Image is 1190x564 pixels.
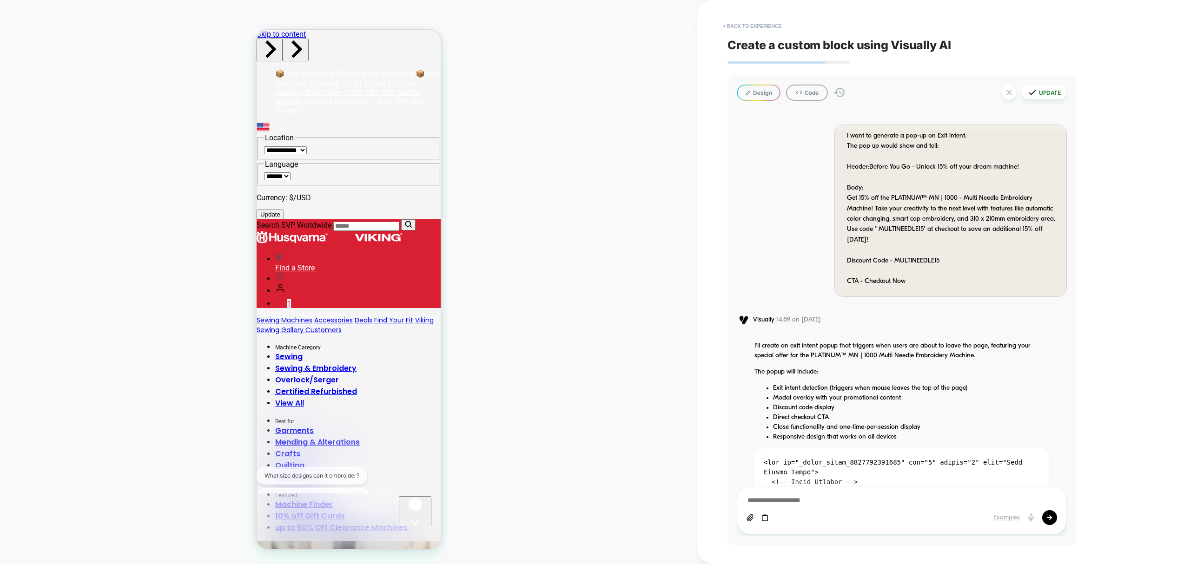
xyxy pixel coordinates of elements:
legend: Location [7,104,38,112]
span: 14:59 on [DATE] [777,316,821,324]
a: 2 of 2 [19,48,167,85]
a: Wishlist [19,244,27,253]
span: Holiday Savings Start Now – 10% OFF Gift Cards! [19,48,163,67]
span: Holiday Savings Start Now – 10% OFF Gift Cards! [19,67,167,85]
div: Best for [19,388,184,395]
button: Design [737,85,780,101]
li: Responsive design that works on all devices [773,432,1049,442]
li: Close functionality and one-time-per-session display [773,422,1049,432]
a: View All [19,368,47,379]
li: Discount code display [773,403,1049,413]
a: Cart [19,269,34,278]
a: Accessories [58,286,96,295]
a: Machine Finder [19,469,76,480]
p: I'll create an exit intent popup that triggers when users are about to leave the page, featuring ... [754,341,1049,361]
button: < Back to experience [718,19,786,33]
a: Sewing & Embroidery [19,333,100,344]
a: Crafts [19,419,44,429]
button: Code [786,85,828,101]
li: Direct checkout CTA [773,413,1049,422]
a: Certified Refurbished [19,356,100,367]
li: Modal overlay with your promotional content [773,393,1049,403]
a: Garments [19,395,57,406]
a: Quilting [19,430,48,441]
legend: Language [7,130,42,139]
a: Find a Store [19,223,184,243]
span: Create a custom block using Visually AI [727,38,1076,52]
p: The popup will include: [754,367,1049,377]
div: Machine Category [19,315,184,321]
img: Visually logo [737,315,751,325]
span: 📦Free Standard Shipping on all orders [19,39,184,58]
iframe: Gorgias live chat messenger [142,466,175,496]
a: Deals [98,286,116,295]
span: 📦Free Standard Shipping on all orders [19,39,157,48]
div: I want to generate a pop-up on Exit intent. The pop up would show and tell: Header:Before You Go ... [847,131,1057,287]
span: 1 [30,269,34,278]
a: 10% off Gift Cards [19,481,88,492]
a: Sewing [19,321,46,332]
a: account [19,256,29,265]
a: 1 of 2 [19,39,184,58]
a: Mending & Alterations [19,407,103,418]
span: Find a Store [19,234,58,243]
li: Exit intent detection (triggers when mouse leaves the top of the page) [773,383,1049,393]
div: Featured [19,462,184,469]
a: Overlock/Serger [19,345,82,355]
button: Search [145,190,159,201]
a: up to 50% Off Clearance Machines [19,492,151,503]
button: Update [1021,85,1067,99]
button: Go to first slide [26,9,52,32]
div: Examples [993,514,1020,522]
a: Find Your Fit [118,286,157,295]
span: Visually [753,316,774,324]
